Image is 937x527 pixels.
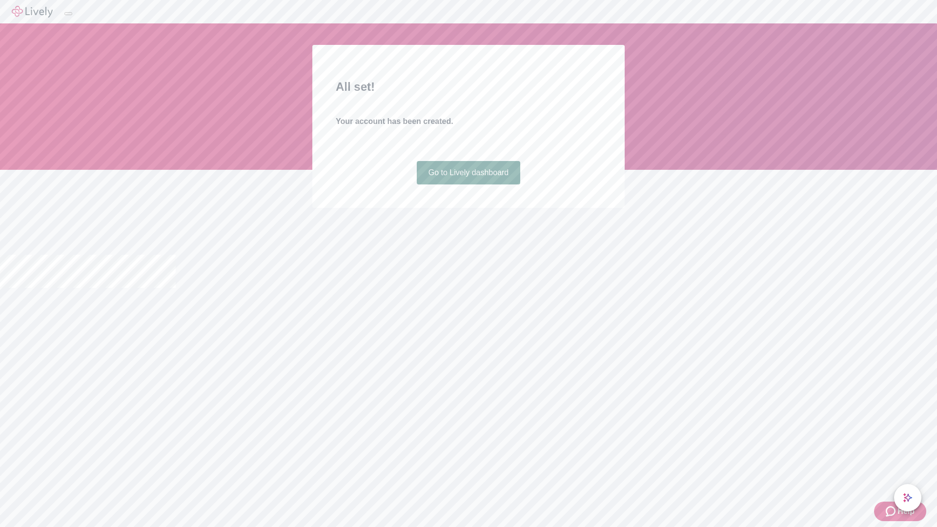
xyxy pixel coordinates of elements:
[874,502,926,521] button: Zendesk support iconHelp
[64,12,72,15] button: Log out
[12,6,53,18] img: Lively
[417,161,521,184] a: Go to Lively dashboard
[336,116,601,127] h4: Your account has been created.
[894,484,921,511] button: chat
[903,493,913,503] svg: Lively AI Assistant
[897,506,915,517] span: Help
[886,506,897,517] svg: Zendesk support icon
[336,78,601,96] h2: All set!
